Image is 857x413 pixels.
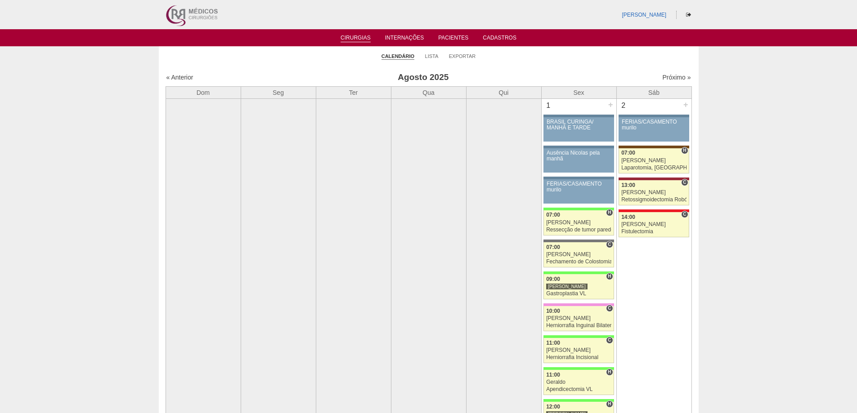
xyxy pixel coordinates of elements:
[546,283,588,290] div: [PERSON_NAME]
[681,179,688,186] span: Consultório
[546,404,560,410] span: 12:00
[543,117,614,142] a: BRASIL CURINGA/ MANHÃ E TARDE
[543,306,614,331] a: C 10:00 [PERSON_NAME] Herniorrafia Inguinal Bilateral
[543,274,614,299] a: H 09:00 [PERSON_NAME] Gastroplastia VL
[546,386,611,392] div: Apendicectomia VL
[686,12,691,18] i: Sair
[547,181,611,193] div: FÉRIAS/CASAMENTO murilo
[619,180,689,205] a: C 13:00 [PERSON_NAME] Retossigmoidectomia Robótica
[546,355,611,360] div: Herniorrafia Incisional
[547,150,611,162] div: Ausência Nicolas pela manhã
[622,12,666,18] a: [PERSON_NAME]
[621,150,635,156] span: 07:00
[606,400,613,408] span: Hospital
[546,212,560,218] span: 07:00
[543,335,614,338] div: Key: Brasil
[621,222,686,227] div: [PERSON_NAME]
[621,229,686,235] div: Fistulectomia
[543,399,614,402] div: Key: Brasil
[543,338,614,363] a: C 11:00 [PERSON_NAME] Herniorrafia Incisional
[543,179,614,204] a: FÉRIAS/CASAMENTO murilo
[621,190,686,195] div: [PERSON_NAME]
[621,158,686,164] div: [PERSON_NAME]
[621,182,635,188] span: 13:00
[681,147,688,154] span: Hospital
[546,308,560,314] span: 10:00
[483,35,516,44] a: Cadastros
[622,119,686,131] div: FÉRIAS/CASAMENTO murilo
[381,53,414,60] a: Calendário
[543,146,614,148] div: Key: Aviso
[543,240,614,242] div: Key: Santa Catarina
[543,208,614,210] div: Key: Brasil
[547,119,611,131] div: BRASIL CURINGA/ MANHÃ E TARDE
[341,35,371,42] a: Cirurgias
[619,146,689,148] div: Key: Santa Joana
[543,115,614,117] div: Key: Aviso
[619,117,689,142] a: FÉRIAS/CASAMENTO murilo
[606,209,613,216] span: Hospital
[385,35,424,44] a: Internações
[546,227,611,233] div: Ressecção de tumor parede abdominal pélvica
[166,86,241,98] th: Dom
[541,86,616,98] th: Sex
[681,211,688,218] span: Consultório
[606,337,613,344] span: Consultório
[425,53,439,59] a: Lista
[546,315,611,321] div: [PERSON_NAME]
[292,71,554,84] h3: Agosto 2025
[619,178,689,180] div: Key: Sírio Libanês
[542,99,556,112] div: 1
[543,210,614,235] a: H 07:00 [PERSON_NAME] Ressecção de tumor parede abdominal pélvica
[546,379,611,385] div: Geraldo
[546,291,611,297] div: Gastroplastia VL
[619,148,689,173] a: H 07:00 [PERSON_NAME] Laparotomia, [GEOGRAPHIC_DATA], Drenagem, Bridas
[166,74,193,81] a: « Anterior
[616,86,691,98] th: Sáb
[662,74,691,81] a: Próximo »
[543,370,614,395] a: H 11:00 Geraldo Apendicectomia VL
[438,35,468,44] a: Pacientes
[241,86,316,98] th: Seg
[546,259,611,265] div: Fechamento de Colostomia ou Enterostomia
[543,271,614,274] div: Key: Brasil
[543,242,614,267] a: C 07:00 [PERSON_NAME] Fechamento de Colostomia ou Enterostomia
[546,372,560,378] span: 11:00
[619,212,689,237] a: C 14:00 [PERSON_NAME] Fistulectomia
[621,165,686,171] div: Laparotomia, [GEOGRAPHIC_DATA], Drenagem, Bridas
[546,252,611,258] div: [PERSON_NAME]
[682,99,690,111] div: +
[466,86,541,98] th: Qui
[607,99,615,111] div: +
[619,115,689,117] div: Key: Aviso
[391,86,466,98] th: Qua
[546,340,560,346] span: 11:00
[546,244,560,250] span: 07:00
[546,276,560,282] span: 09:00
[606,305,613,312] span: Consultório
[606,369,613,376] span: Hospital
[606,241,613,248] span: Consultório
[546,323,611,329] div: Herniorrafia Inguinal Bilateral
[546,220,611,226] div: [PERSON_NAME]
[621,214,635,220] span: 14:00
[606,273,613,280] span: Hospital
[617,99,631,112] div: 2
[543,303,614,306] div: Key: Albert Einstein
[316,86,391,98] th: Ter
[543,177,614,179] div: Key: Aviso
[543,367,614,370] div: Key: Brasil
[619,209,689,212] div: Key: Assunção
[621,197,686,203] div: Retossigmoidectomia Robótica
[543,148,614,173] a: Ausência Nicolas pela manhã
[449,53,476,59] a: Exportar
[546,347,611,353] div: [PERSON_NAME]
